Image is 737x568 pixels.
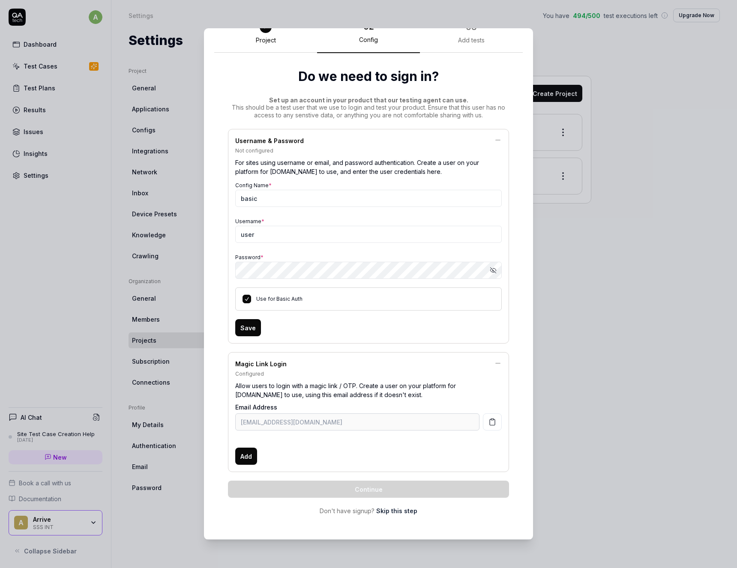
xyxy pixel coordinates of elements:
[269,96,468,104] span: Set up an account in your product that our testing agent can use.
[376,506,417,515] a: Skip this step
[235,182,272,188] label: Config Name
[256,296,303,302] label: Use for Basic Auth
[235,359,502,370] div: Magic Link Login
[228,96,509,119] div: This should be a test user that we use to login and test your product. Ensure that this user has ...
[228,67,509,86] h2: Do we need to sign in?
[235,403,502,412] div: Email Address
[359,36,378,44] div: Config
[320,506,374,515] span: Don't have signup?
[235,370,502,378] div: Configured
[355,485,383,494] span: Continue
[235,319,261,336] button: Save
[235,448,257,465] button: Add
[228,481,509,498] button: Continue
[235,136,502,147] div: Username & Password
[235,155,502,179] div: For sites using username or email, and password authentication. Create a user on your platform fo...
[235,254,264,260] label: Password
[458,36,485,44] div: Add tests
[235,147,502,155] div: Not configured
[256,36,276,44] div: Project
[235,378,502,403] div: Allow users to login with a magic link / OTP. Create a user on your platform for [DOMAIN_NAME] to...
[235,190,502,207] input: My Config
[235,218,264,224] label: Username
[483,413,502,430] button: Copy
[240,452,252,461] span: Add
